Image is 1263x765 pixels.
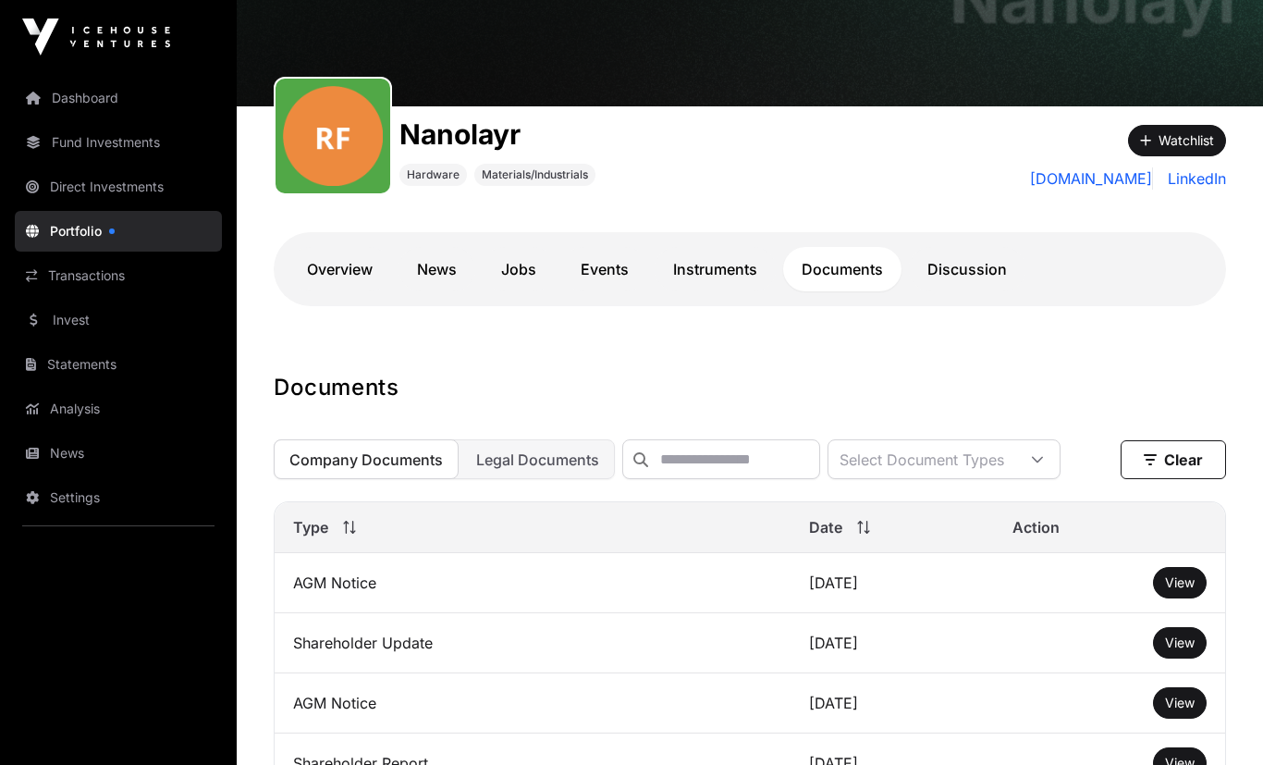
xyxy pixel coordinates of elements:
[1128,125,1226,156] button: Watchlist
[1165,574,1195,590] span: View
[791,553,995,613] td: [DATE]
[407,167,460,182] span: Hardware
[1165,634,1195,652] a: View
[783,247,901,291] a: Documents
[1153,687,1207,719] button: View
[483,247,555,291] a: Jobs
[1030,167,1153,190] a: [DOMAIN_NAME]
[15,167,222,207] a: Direct Investments
[15,433,222,474] a: News
[288,247,1211,291] nav: Tabs
[791,613,995,673] td: [DATE]
[1160,167,1226,190] a: LinkedIn
[1165,574,1195,592] a: View
[275,673,791,734] td: AGM Notice
[476,450,599,469] span: Legal Documents
[828,440,1015,478] div: Select Document Types
[1153,627,1207,659] button: View
[274,373,1226,402] h1: Documents
[399,117,595,151] h1: Nanolayr
[283,86,383,186] img: revolution-fibres208.png
[1012,516,1060,538] span: Action
[460,439,615,479] button: Legal Documents
[15,477,222,518] a: Settings
[15,211,222,252] a: Portfolio
[1165,694,1195,712] a: View
[1121,440,1226,479] button: Clear
[15,300,222,340] a: Invest
[15,78,222,118] a: Dashboard
[1165,635,1195,650] span: View
[1165,695,1195,710] span: View
[1171,676,1263,765] iframe: Chat Widget
[562,247,647,291] a: Events
[15,344,222,385] a: Statements
[15,255,222,296] a: Transactions
[275,553,791,613] td: AGM Notice
[15,389,222,429] a: Analysis
[289,450,443,469] span: Company Documents
[1153,567,1207,598] button: View
[288,247,391,291] a: Overview
[909,247,1025,291] a: Discussion
[275,613,791,673] td: Shareholder Update
[274,439,459,479] button: Company Documents
[293,516,328,538] span: Type
[482,167,588,182] span: Materials/Industrials
[22,19,170,56] img: Icehouse Ventures Logo
[655,247,776,291] a: Instruments
[809,516,842,538] span: Date
[399,247,475,291] a: News
[791,673,995,734] td: [DATE]
[15,122,222,163] a: Fund Investments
